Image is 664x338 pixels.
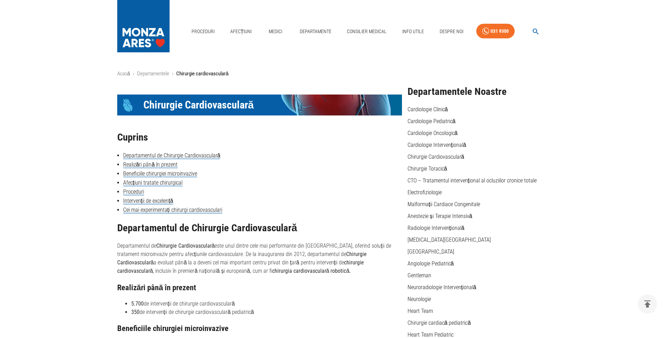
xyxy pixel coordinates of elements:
[297,24,334,39] a: Departamente
[408,189,442,196] a: Electrofiziologie
[176,70,229,78] p: Chirurgie cardiovasculară
[408,213,472,219] a: Anestezie și Terapie Intensivă
[117,95,138,115] div: Icon
[638,294,657,314] button: delete
[408,260,454,267] a: Angiologie Pediatrică
[408,272,431,279] a: Gentleman
[272,268,351,274] strong: chirurgia cardiovasculară robotică.
[123,206,222,213] a: Cei mai experimentați chirurgi cardiovasculari
[408,106,448,113] a: Cardiologie Clinică
[408,165,447,172] a: Chirurgie Toracică
[117,324,402,333] h3: Beneficiile chirurgiei microinvazive
[131,300,402,308] li: de intervenții de chirurgie cardiovasculară​
[408,308,433,314] a: Heart Team
[408,130,458,136] a: Cardiologie Oncologică
[117,283,402,292] h3: Realizări până în prezent
[408,118,456,125] a: Cardiologie Pediatrică
[408,236,491,243] a: [MEDICAL_DATA][GEOGRAPHIC_DATA]
[408,86,547,97] h2: Departamentele Noastre
[123,161,178,168] a: Realizări până în prezent
[408,153,464,160] a: Chirurgie Cardiovasculară
[123,152,221,159] a: Departamentul de Chirurgie Cardiovasculară
[123,179,182,186] a: Afecțiuni tratate chirurgical
[437,24,466,39] a: Despre Noi
[400,24,427,39] a: Info Utile
[408,142,466,148] a: Cardiologie Intervențională
[131,309,140,315] strong: 350
[408,296,431,302] a: Neurologie
[408,225,464,231] a: Radiologie Intervențională
[117,242,402,275] p: Departamentul de este unul dintre cele mai performante din [GEOGRAPHIC_DATA], oferind soluții de ...
[227,24,255,39] a: Afecțiuni
[408,284,476,291] a: Neuroradiologie Intervențională
[123,188,144,195] a: Proceduri
[117,70,547,78] nav: breadcrumb
[131,308,402,316] li: de intervenții de chirurgie cardiovasculară pediatrică​
[491,27,509,36] div: 031 9300
[137,70,169,77] a: Departamentele
[264,24,287,39] a: Medici
[408,248,454,255] a: [GEOGRAPHIC_DATA]
[408,331,454,338] a: Heart Team Pediatric
[123,197,173,204] a: Intervenții de excelență
[123,170,197,177] a: Beneficiile chirurgiei microinvazive
[133,70,134,78] li: ›
[408,201,480,208] a: Malformații Cardiace Congenitale
[117,223,402,234] h2: Departamentul de Chirurgie Cardiovasculară
[117,70,130,77] a: Acasă
[344,24,389,39] a: Consilier Medical
[131,300,144,307] strong: 5.700
[117,132,402,143] h2: Cuprins
[189,24,217,39] a: Proceduri
[476,24,515,39] a: 031 9300
[143,98,254,112] span: Chirurgie Cardiovasculară
[172,70,173,78] li: ›
[408,177,537,184] a: CTO – Tratamentul intervențional al ocluziilor cronice totale
[408,320,471,326] a: Chirurgie cardiacă pediatrică
[156,242,215,249] strong: Chirurgie Cardiovasculară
